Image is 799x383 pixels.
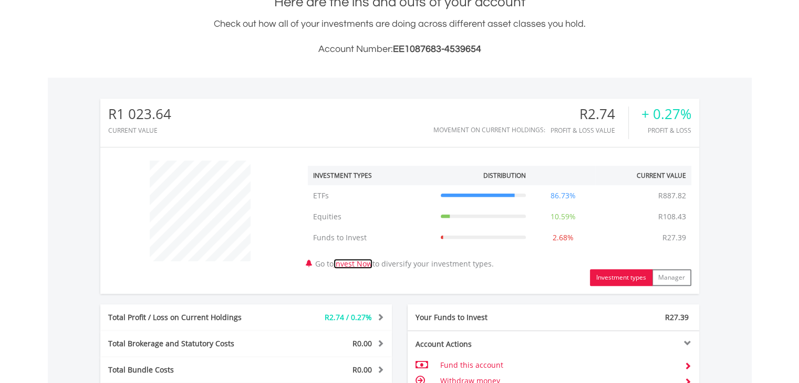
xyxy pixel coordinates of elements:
[641,107,691,122] div: + 0.27%
[433,126,545,133] div: Movement on Current Holdings:
[325,312,372,322] span: R2.74 / 0.27%
[595,166,691,185] th: Current Value
[308,227,435,248] td: Funds to Invest
[352,338,372,348] span: R0.00
[653,206,691,227] td: R108.43
[408,339,554,349] div: Account Actions
[100,365,271,375] div: Total Bundle Costs
[300,155,699,286] div: Go to to diversify your investment types.
[100,312,271,323] div: Total Profit / Loss on Current Holdings
[100,338,271,349] div: Total Brokerage and Statutory Costs
[531,227,595,248] td: 2.68%
[334,259,372,269] a: Invest Now
[551,107,628,122] div: R2.74
[100,17,699,57] div: Check out how all of your investments are doing across different asset classes you hold.
[652,269,691,286] button: Manager
[590,269,652,286] button: Investment types
[308,166,435,185] th: Investment types
[352,365,372,375] span: R0.00
[665,312,689,322] span: R27.39
[641,127,691,134] div: Profit & Loss
[531,206,595,227] td: 10.59%
[100,42,699,57] h3: Account Number:
[531,185,595,206] td: 86.73%
[308,206,435,227] td: Equities
[408,312,554,323] div: Your Funds to Invest
[440,357,676,373] td: Fund this account
[653,185,691,206] td: R887.82
[108,127,171,134] div: CURRENT VALUE
[657,227,691,248] td: R27.39
[393,44,481,54] span: EE1087683-4539654
[308,185,435,206] td: ETFs
[551,127,628,134] div: Profit & Loss Value
[108,107,171,122] div: R1 023.64
[483,171,526,180] div: Distribution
